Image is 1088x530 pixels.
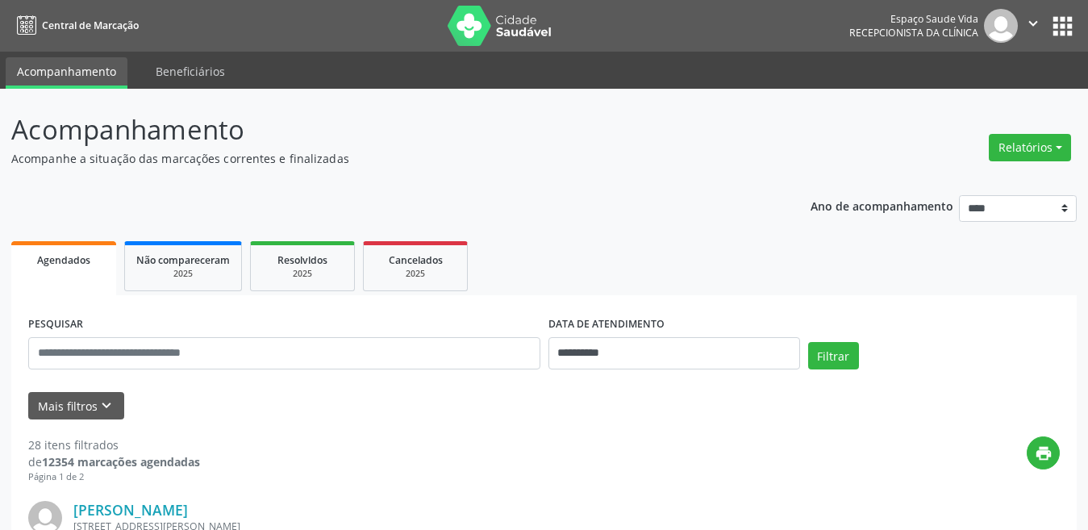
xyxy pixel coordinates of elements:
a: Beneficiários [144,57,236,86]
span: Resolvidos [277,253,327,267]
p: Acompanhamento [11,110,757,150]
div: 28 itens filtrados [28,436,200,453]
div: Espaço Saude Vida [849,12,978,26]
span: Agendados [37,253,90,267]
i:  [1024,15,1042,32]
p: Ano de acompanhamento [811,195,953,215]
div: 2025 [136,268,230,280]
label: DATA DE ATENDIMENTO [548,312,665,337]
button: print [1027,436,1060,469]
p: Acompanhe a situação das marcações correntes e finalizadas [11,150,757,167]
button: apps [1048,12,1077,40]
button:  [1018,9,1048,43]
span: Recepcionista da clínica [849,26,978,40]
a: Acompanhamento [6,57,127,89]
i: print [1035,444,1053,462]
span: Cancelados [389,253,443,267]
strong: 12354 marcações agendadas [42,454,200,469]
div: 2025 [375,268,456,280]
button: Relatórios [989,134,1071,161]
button: Filtrar [808,342,859,369]
img: img [984,9,1018,43]
i: keyboard_arrow_down [98,397,115,415]
div: 2025 [262,268,343,280]
div: de [28,453,200,470]
span: Central de Marcação [42,19,139,32]
a: Central de Marcação [11,12,139,39]
span: Não compareceram [136,253,230,267]
div: Página 1 de 2 [28,470,200,484]
a: [PERSON_NAME] [73,501,188,519]
label: PESQUISAR [28,312,83,337]
button: Mais filtroskeyboard_arrow_down [28,392,124,420]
